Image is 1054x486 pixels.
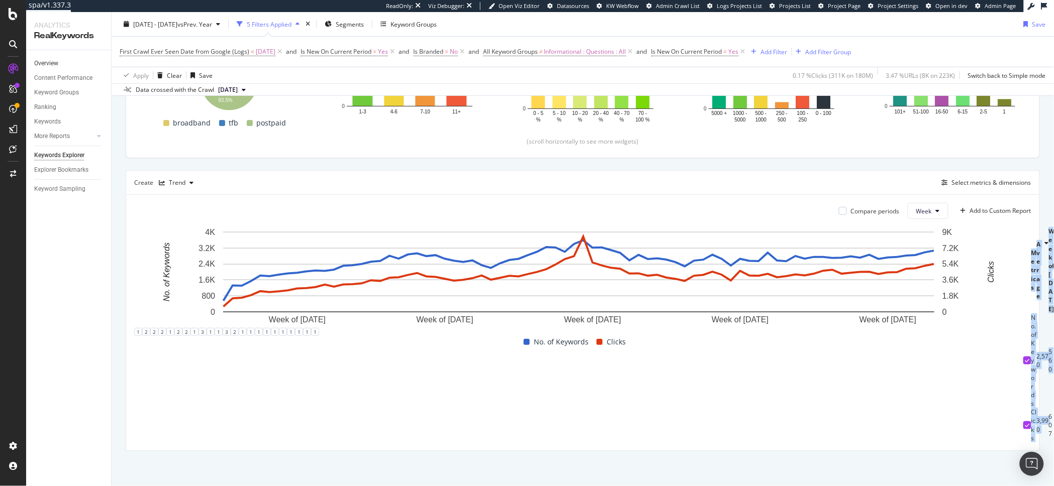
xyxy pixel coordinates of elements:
text: 1000 [755,117,767,123]
div: 3,990 [1037,416,1049,433]
div: 1 [271,328,279,336]
div: Explorer Bookmarks [34,165,88,175]
span: vs Prev. Year [177,20,212,28]
span: = [445,47,448,56]
div: 3 [199,328,207,336]
text: 0 [211,308,215,316]
button: and [468,47,479,56]
div: Select metrics & dimensions [952,178,1031,187]
text: 6-15 [958,109,968,115]
text: 0 [704,106,707,111]
div: 2 [174,328,182,336]
span: Is New On Current Period [651,47,722,56]
div: Open Intercom Messenger [1020,452,1044,476]
div: 1 [190,328,199,336]
span: [DATE] [256,45,275,59]
div: and [637,47,647,56]
text: 5.4K [942,260,959,269]
text: % [578,117,583,123]
text: 3.6K [942,276,959,285]
a: Keyword Sampling [34,184,104,194]
text: 51-100 [913,109,929,115]
text: No. of Keywords [162,243,171,302]
button: Clear [153,67,182,83]
text: 5000 [735,117,746,123]
button: Save [1020,16,1046,32]
text: 3.2K [199,244,215,253]
span: Is New On Current Period [301,47,371,56]
text: 500 [778,117,786,123]
div: Keyword Sampling [34,184,85,194]
span: [DATE] - [DATE] [133,20,177,28]
div: Save [199,71,213,79]
text: 0 - 5 [533,110,543,116]
text: 0 - 100 [816,110,832,116]
span: Yes [729,45,739,59]
text: 40 - 70 [614,110,630,116]
button: Add Filter [747,46,788,58]
div: 2 [142,328,150,336]
span: Informational : Questions : All [544,45,626,59]
a: Overview [34,58,104,69]
div: A chart. [134,227,1023,327]
text: 1000 - [733,110,747,116]
div: Compare periods [851,207,900,215]
div: 1 [279,328,287,336]
text: % [557,117,561,123]
span: Clicks [607,336,626,348]
div: Average [1037,240,1041,300]
text: 4-6 [391,109,398,115]
span: broadband [173,117,211,129]
div: Apply [133,71,149,79]
text: Week of [DATE] [564,316,621,324]
a: Project Page [819,2,861,10]
div: Keyword Groups [34,87,79,98]
div: Metrics [1031,249,1037,292]
span: 2025 Aug. 22nd [218,85,238,94]
button: Select metrics & dimensions [938,177,1031,189]
span: = [373,47,376,56]
div: Keywords Explorer [34,150,84,161]
div: Overview [34,58,58,69]
text: Week of [DATE] [712,316,769,324]
button: Switch back to Simple mode [964,67,1046,83]
div: Add Filter Group [806,47,851,56]
span: ≠ [539,47,543,56]
button: Keyword Groups [376,16,441,32]
button: [DATE] [214,84,250,96]
span: Segments [336,20,364,28]
div: 1 [239,328,247,336]
span: = [724,47,727,56]
a: Content Performance [34,73,104,83]
div: Viz Debugger: [428,2,464,10]
text: 4K [205,228,215,236]
text: % [536,117,541,123]
span: tfb [229,117,239,129]
a: Admin Page [976,2,1016,10]
div: Keyword Groups [391,20,437,28]
div: 1 [134,328,142,336]
button: Trend [155,175,198,191]
text: 0 [885,103,888,109]
text: 101+ [895,109,906,115]
span: No. of Keywords [534,336,589,348]
div: Add Filter [761,47,788,56]
text: 93.5% [218,98,232,103]
span: Projects List [780,2,811,10]
div: Data crossed with the Crawl [136,85,214,94]
div: Create [134,175,198,191]
div: Clear [167,71,182,79]
span: Admin Page [985,2,1016,10]
text: 1 [1003,109,1006,115]
span: Yes [378,45,388,59]
a: More Reports [34,131,94,142]
text: 70 - [638,110,647,116]
td: No. of Keywords [1031,313,1037,408]
div: 1 [311,328,319,336]
div: Trend [169,180,185,186]
div: 2 [182,328,190,336]
div: and [399,47,409,56]
span: Open in dev [936,2,968,10]
span: Is Branded [413,47,443,56]
div: 1 [207,328,215,336]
